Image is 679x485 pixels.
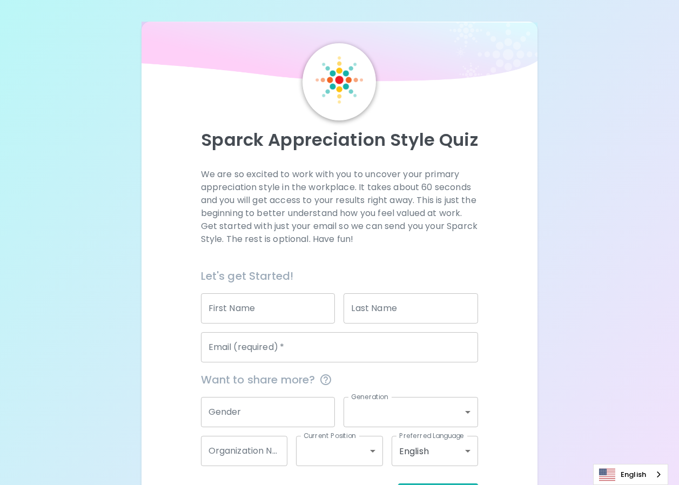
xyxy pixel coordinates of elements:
[201,267,479,285] h6: Let's get Started!
[315,56,363,104] img: Sparck Logo
[201,168,479,246] p: We are so excited to work with you to uncover your primary appreciation style in the workplace. I...
[201,371,479,388] span: Want to share more?
[319,373,332,386] svg: This information is completely confidential and only used for aggregated appreciation studies at ...
[594,464,668,484] a: English
[154,129,525,151] p: Sparck Appreciation Style Quiz
[593,464,668,485] div: Language
[142,22,537,86] img: wave
[351,392,388,401] label: Generation
[399,431,464,440] label: Preferred Language
[304,431,356,440] label: Current Position
[392,436,479,466] div: English
[593,464,668,485] aside: Language selected: English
